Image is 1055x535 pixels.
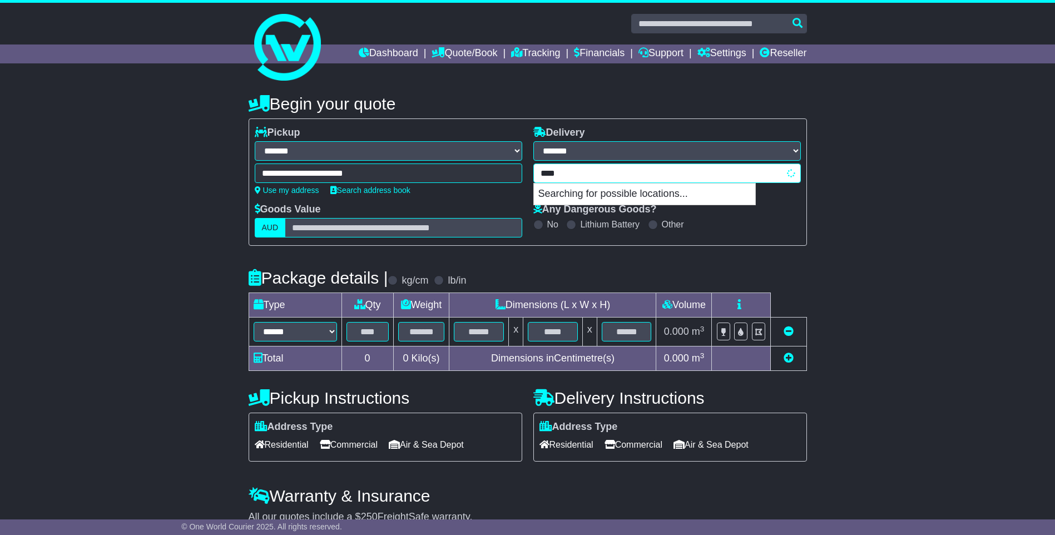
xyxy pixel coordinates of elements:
td: Dimensions (L x W x H) [449,293,656,318]
label: Pickup [255,127,300,139]
td: x [509,318,523,346]
a: Support [638,44,683,63]
span: m [692,326,705,337]
td: Volume [656,293,712,318]
span: m [692,353,705,364]
label: Any Dangerous Goods? [533,204,657,216]
div: All our quotes include a $ FreightSafe warranty. [249,511,807,523]
typeahead: Please provide city [533,164,801,183]
h4: Package details | [249,269,388,287]
span: Commercial [605,436,662,453]
span: 0 [403,353,408,364]
label: Address Type [539,421,618,433]
span: Air & Sea Depot [389,436,464,453]
td: Weight [393,293,449,318]
td: Kilo(s) [393,346,449,371]
span: Commercial [320,436,378,453]
td: Total [249,346,341,371]
span: 0.000 [664,353,689,364]
span: 250 [361,511,378,522]
a: Add new item [784,353,794,364]
h4: Warranty & Insurance [249,487,807,505]
label: AUD [255,218,286,237]
label: kg/cm [402,275,428,287]
h4: Begin your quote [249,95,807,113]
label: No [547,219,558,230]
label: Other [662,219,684,230]
p: Searching for possible locations... [534,184,755,205]
label: Goods Value [255,204,321,216]
a: Remove this item [784,326,794,337]
td: Dimensions in Centimetre(s) [449,346,656,371]
label: Address Type [255,421,333,433]
a: Financials [574,44,625,63]
span: Air & Sea Depot [673,436,749,453]
span: Residential [255,436,309,453]
a: Dashboard [359,44,418,63]
a: Use my address [255,186,319,195]
sup: 3 [700,351,705,360]
td: Type [249,293,341,318]
span: 0.000 [664,326,689,337]
label: Lithium Battery [580,219,640,230]
a: Settings [697,44,746,63]
td: 0 [341,346,393,371]
span: © One World Courier 2025. All rights reserved. [181,522,342,531]
a: Reseller [760,44,806,63]
td: x [582,318,597,346]
label: Delivery [533,127,585,139]
label: lb/in [448,275,466,287]
td: Qty [341,293,393,318]
h4: Delivery Instructions [533,389,807,407]
a: Quote/Book [432,44,497,63]
a: Search address book [330,186,410,195]
sup: 3 [700,325,705,333]
h4: Pickup Instructions [249,389,522,407]
a: Tracking [511,44,560,63]
span: Residential [539,436,593,453]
